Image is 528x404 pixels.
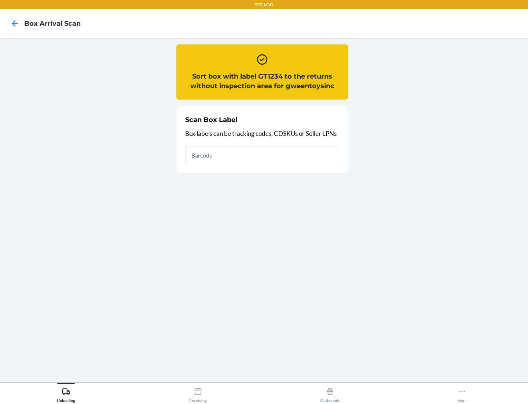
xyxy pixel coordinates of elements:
[185,129,339,138] p: Box labels can be tracking codes, CDSKUs or Seller LPNs
[132,383,264,403] button: Receiving
[457,385,467,403] div: More
[24,19,81,28] h4: Box Arrival Scan
[185,115,237,125] h2: Scan Box Label
[57,385,75,403] div: Unloading
[320,385,340,403] div: Outbounds
[185,72,339,91] h2: Sort box with label GT1234 to the returns without inspection area for gweentoysinc
[264,383,396,403] button: Outbounds
[396,383,528,403] button: More
[255,1,273,8] p: TST_LOG
[189,385,207,403] div: Receiving
[185,147,339,164] input: Barcode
